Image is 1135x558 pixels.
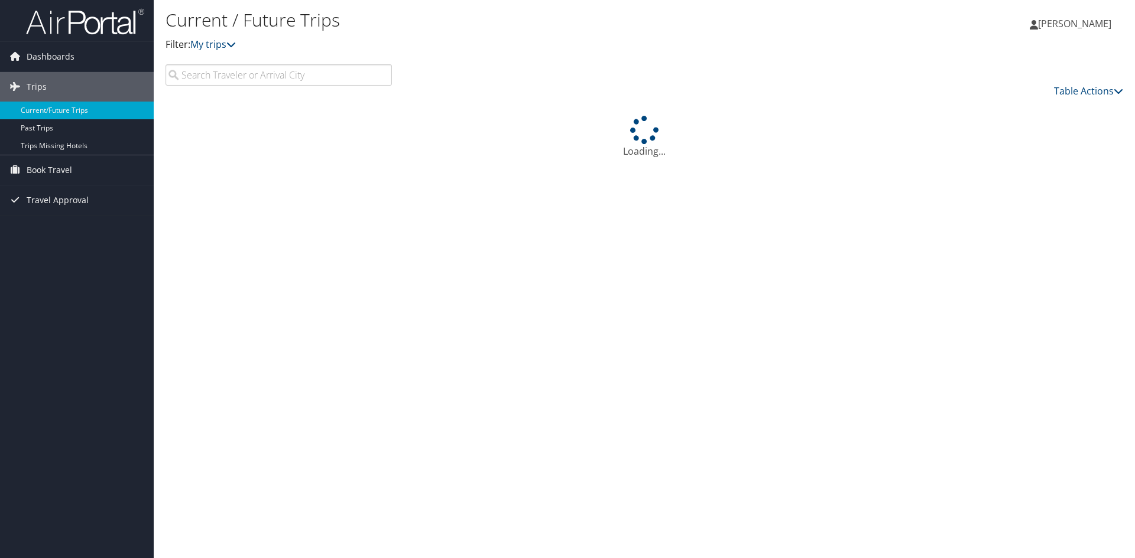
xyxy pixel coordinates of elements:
img: airportal-logo.png [26,8,144,35]
input: Search Traveler or Arrival City [166,64,392,86]
span: Dashboards [27,42,74,71]
a: Table Actions [1054,84,1123,97]
a: My trips [190,38,236,51]
div: Loading... [166,116,1123,158]
p: Filter: [166,37,804,53]
span: Book Travel [27,155,72,185]
span: Travel Approval [27,185,89,215]
span: Trips [27,72,47,102]
a: [PERSON_NAME] [1030,6,1123,41]
span: [PERSON_NAME] [1038,17,1111,30]
h1: Current / Future Trips [166,8,804,32]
